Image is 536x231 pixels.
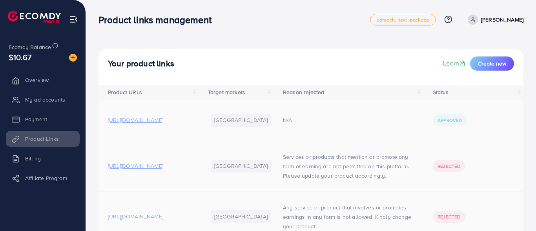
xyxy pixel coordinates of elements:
span: Ecomdy Balance [9,43,51,51]
img: logo [8,11,61,23]
img: image [69,54,77,62]
p: [PERSON_NAME] [481,15,523,24]
a: Learn [443,59,467,68]
span: adreach_new_package [377,17,429,22]
img: menu [69,15,78,24]
span: Create new [478,60,506,67]
button: Create new [470,56,514,71]
a: [PERSON_NAME] [465,15,523,25]
a: adreach_new_package [370,14,436,25]
h4: Your product links [108,59,174,69]
h3: Product links management [98,14,218,25]
span: $10.67 [9,51,31,63]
